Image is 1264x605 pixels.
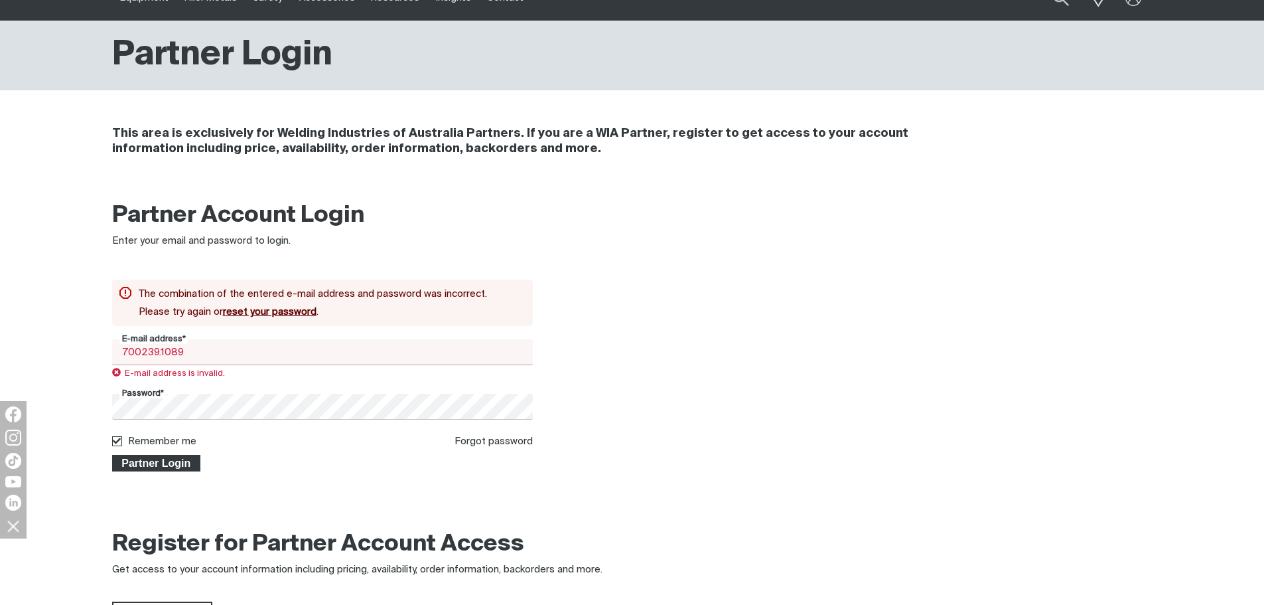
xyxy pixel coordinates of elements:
div: Enter your email and password to login. [112,234,533,249]
div: The combination of the entered e-mail address and password was incorrect. Please try again or . [139,285,518,321]
a: Forgot password [455,436,533,446]
img: LinkedIn [5,495,21,511]
span: Partner Login [113,455,200,472]
label: Remember me [128,436,196,446]
h4: This area is exclusively for Welding Industries of Australia Partners. If you are a WIA Partner, ... [112,126,975,157]
button: Partner Login [112,455,201,472]
h1: Partner Login [112,34,332,77]
img: Instagram [5,430,21,446]
a: reset your password [223,307,316,317]
img: Facebook [5,406,21,422]
h2: Register for Partner Account Access [112,530,524,559]
h2: Partner Account Login [112,201,533,230]
img: TikTok [5,453,21,469]
span: E-mail address is invalid. [112,369,226,378]
img: hide socials [2,515,25,537]
img: YouTube [5,476,21,487]
span: Get access to your account information including pricing, availability, order information, backor... [112,564,602,574]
